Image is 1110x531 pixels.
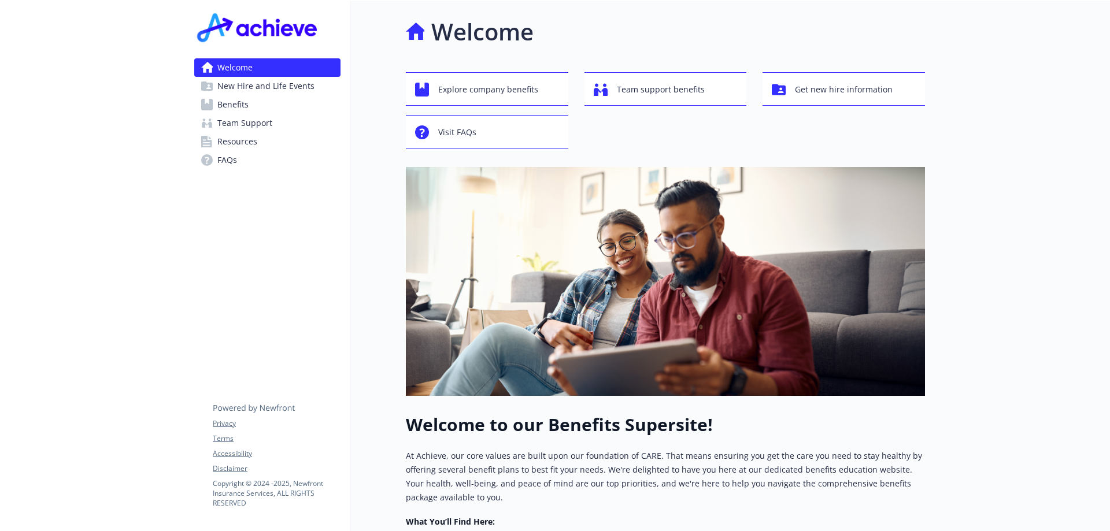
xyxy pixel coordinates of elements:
button: Team support benefits [584,72,747,106]
span: Resources [217,132,257,151]
span: FAQs [217,151,237,169]
h1: Welcome [431,14,534,49]
a: Benefits [194,95,341,114]
span: Team Support [217,114,272,132]
a: FAQs [194,151,341,169]
p: At Achieve, our core values are built upon our foundation of CARE. That means ensuring you get th... [406,449,925,504]
a: Resources [194,132,341,151]
button: Visit FAQs [406,115,568,148]
h1: Welcome to our Benefits Supersite! [406,414,925,435]
a: Team Support [194,114,341,132]
span: Welcome [217,58,253,77]
a: Privacy [213,418,340,429]
span: Explore company benefits [438,79,538,101]
span: New Hire and Life Events [217,77,314,95]
span: Get new hire information [795,79,893,101]
p: Copyright © 2024 - 2025 , Newfront Insurance Services, ALL RIGHTS RESERVED [213,478,340,508]
span: Visit FAQs [438,121,476,143]
button: Explore company benefits [406,72,568,106]
a: Terms [213,433,340,444]
a: New Hire and Life Events [194,77,341,95]
img: overview page banner [406,167,925,396]
a: Welcome [194,58,341,77]
button: Get new hire information [763,72,925,106]
a: Accessibility [213,448,340,459]
span: Team support benefits [617,79,705,101]
strong: What You’ll Find Here: [406,516,495,527]
span: Benefits [217,95,249,114]
a: Disclaimer [213,463,340,474]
